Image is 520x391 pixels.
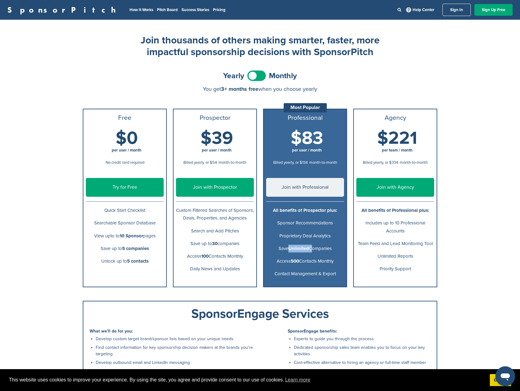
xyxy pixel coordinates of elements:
b: What we'll do for you: [90,329,133,334]
a: Join with Prospector [176,178,254,197]
a: Pricing [213,7,226,12]
span: $39 [201,127,233,149]
li: Find contact information for key sponsorship decision makers at the brands you're targeting [96,344,257,357]
p: Contact Management & Export [266,270,344,278]
li: Experts to guide you through the process [294,336,430,342]
p: Team Feed and Lead Monitoring Tool [356,240,434,248]
div: SponsorEngage Services [90,308,430,320]
a: Try for Free [86,178,164,197]
p: Save up to [86,245,164,252]
span: 3+ months free [221,86,258,92]
span: $221 [377,127,417,149]
a: Success Stories [182,7,209,12]
span: month-to-month [309,160,337,165]
b: SponsorEngage benefits: [288,329,337,334]
h3: Prospector [176,114,254,122]
span: This website uses cookies to improve your experience. By using the site, you agree and provide co... [9,375,485,385]
p: Save Companies [266,245,344,252]
span: per user / month [202,148,232,153]
a: SponsorPitch [7,6,120,14]
span: No credit card required [106,160,144,165]
li: Develop outbound email and LinkedIn messaging [96,359,257,366]
p: Proprietary Deal Analytics [266,232,344,240]
p: Save up to companies [176,240,254,248]
b: 500 [291,258,299,264]
p: View upto to pages [86,232,164,240]
b: All benefits of Prospector plus: [273,208,337,213]
a: How It Works [130,7,153,12]
span: Yearly [223,72,244,80]
span: $83 [291,127,323,149]
li: Develop custom target brand/sponsor lists based on your unique needs [96,336,257,342]
b: All benefits of Professional plus: [362,208,429,213]
span: Billed yearly, or $334 [363,160,398,165]
p: Custom Filtered Searches of Sponsors, Deals, Properties, and Agencies [176,207,254,222]
h3: Agency [356,114,434,122]
li: Cost-effective alternative to hiring an agency or full-time staff member [294,359,430,366]
b: 5 contacts [127,258,149,264]
a: Join with Professional [266,178,344,197]
li: Assist with creating pitch decks, pricing, and agreements [96,368,257,374]
p: Unlimited Reports [356,252,434,260]
span: Monthly [269,72,297,80]
div: You get when you choose yearly [83,86,437,92]
a: Pitch Board [157,7,178,12]
a: learn more about cookies [284,375,311,385]
span: $0 [116,127,138,149]
b: 100 [201,253,209,259]
p: Searchable Sponsor Database [86,219,164,227]
b: 5 companies [122,246,149,251]
h2: Join thousands of others making smarter, faster, more impactful sponsorship decisions with Sponso... [137,34,383,58]
span: Billed yearly, or $54 [183,160,217,165]
p: Includes up to 10 Professional Accounts [356,219,434,235]
span: per user / month [292,148,322,153]
span: month-to-month [400,160,428,165]
h3: Free [86,114,164,122]
span: Billed yearly, or $134 [273,160,308,165]
a: Help Center [405,6,436,14]
p: Access Contacts Monthly [176,252,254,260]
li: Dedicated sponsorship sales team enables you to focus on your key activities [294,344,430,357]
p: Sponsor Recommendations [266,219,344,227]
p: Access Contacts Monthly [266,257,344,265]
span: per team / month [382,148,413,153]
a: Sign Up Free [474,4,513,16]
span: per user / month [112,148,142,153]
h3: Professional [266,114,344,122]
span: month-to-month [218,160,246,165]
a: Join with Agency [356,178,434,197]
b: 30 [212,241,218,246]
p: Priority Support [356,265,434,273]
iframe: Button to launch messaging window [495,366,515,386]
p: Search and Add Pitches [176,227,254,235]
p: Quick Start Checklist [86,207,164,214]
a: dismiss cookie message [490,374,511,386]
b: 10 Sponsor [120,233,143,239]
p: Daily News and Updates [176,265,254,273]
a: Sign In [442,4,471,16]
p: Unlock up to [86,257,164,265]
div: Most Popular [284,103,327,112]
b: Unlimited [288,246,309,251]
